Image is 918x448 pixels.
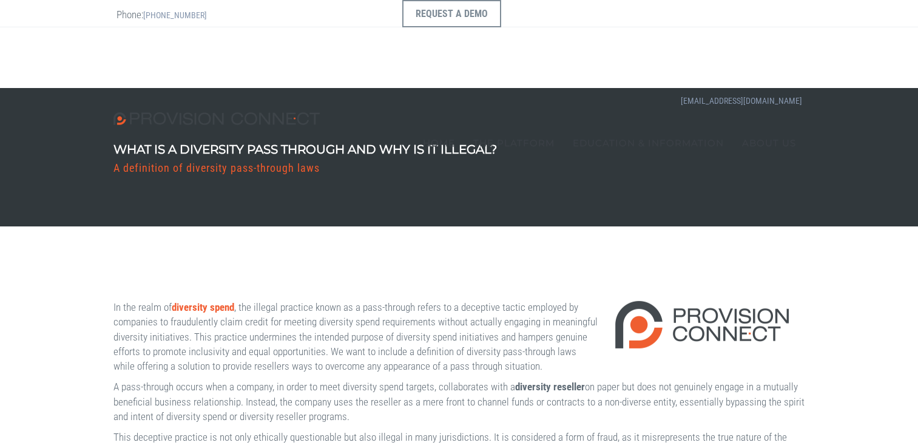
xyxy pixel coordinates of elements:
img: definition of diversity pass-through laws [611,275,793,330]
strong: diversity reseller [515,358,585,370]
h3: A definition of diversity pass-through laws [113,162,497,174]
a: About Us [733,112,805,173]
a: Home [414,112,464,173]
a: diversity spend [172,279,234,291]
a: The Platform [464,112,564,173]
img: Provision Connect [113,112,326,125]
a: Education & Information [564,112,733,173]
a: [PHONE_NUMBER] [143,10,207,20]
p: In the realm of , the illegal practice known as a pass-through refers to a deceptive tactic emplo... [113,277,805,351]
p: A pass-through occurs when a company, in order to meet diversity spend targets, collaborates with... [113,357,805,401]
